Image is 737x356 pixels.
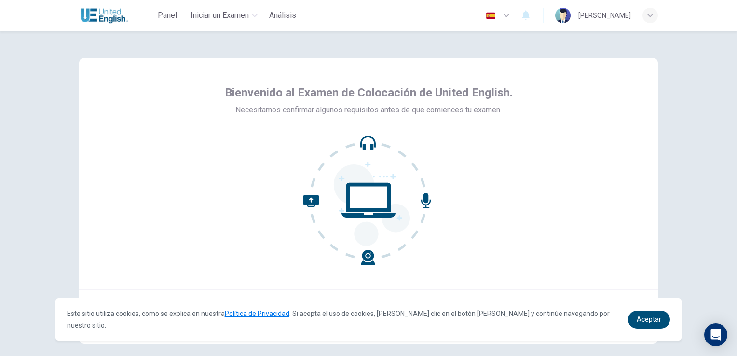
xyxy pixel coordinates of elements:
[628,311,670,329] a: dismiss cookie message
[637,315,661,323] span: Aceptar
[55,298,682,341] div: cookieconsent
[79,6,130,25] img: United English logo
[67,310,610,329] span: Este sitio utiliza cookies, como se explica en nuestra . Si acepta el uso de cookies, [PERSON_NAM...
[704,323,727,346] div: Open Intercom Messenger
[485,12,497,19] img: es
[152,7,183,24] button: Panel
[555,8,571,23] img: Profile picture
[225,310,289,317] a: Política de Privacidad
[235,104,502,116] span: Necesitamos confirmar algunos requisitos antes de que comiences tu examen.
[269,10,296,21] span: Análisis
[191,10,249,21] span: Iniciar un Examen
[187,7,261,24] button: Iniciar un Examen
[265,7,300,24] button: Análisis
[158,10,177,21] span: Panel
[79,6,152,25] a: United English logo
[578,10,631,21] div: [PERSON_NAME]
[225,85,513,100] span: Bienvenido al Examen de Colocación de United English.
